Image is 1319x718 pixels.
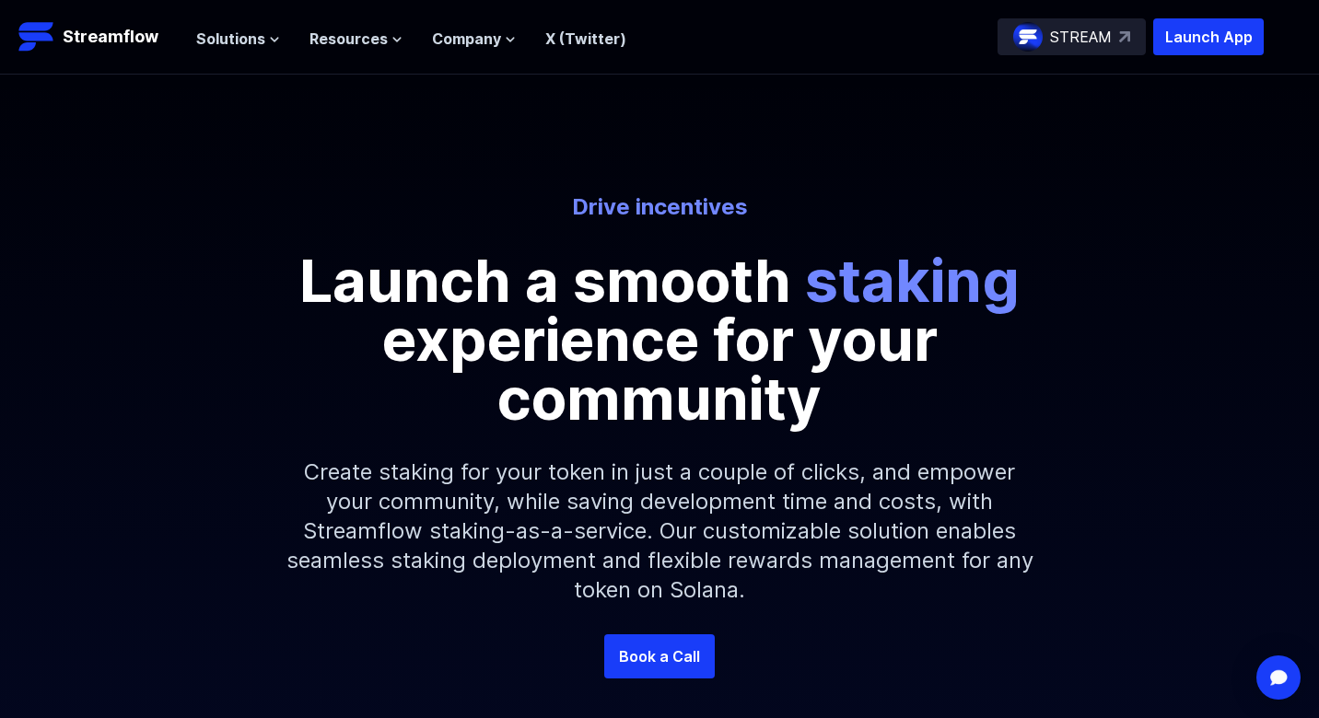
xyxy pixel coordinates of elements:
span: Company [432,28,501,50]
img: Streamflow Logo [18,18,55,55]
a: STREAM [998,18,1146,55]
p: Create staking for your token in just a couple of clicks, and empower your community, while savin... [263,428,1056,634]
p: Drive incentives [149,192,1170,222]
p: Streamflow [63,24,158,50]
img: top-right-arrow.svg [1119,31,1130,42]
span: Solutions [196,28,265,50]
span: Resources [309,28,388,50]
p: Launch a smooth experience for your community [245,251,1074,428]
span: staking [805,245,1020,316]
a: X (Twitter) [545,29,626,48]
button: Launch App [1153,18,1264,55]
div: Open Intercom Messenger [1256,655,1301,700]
p: STREAM [1050,26,1112,48]
img: streamflow-logo-circle.png [1013,22,1043,52]
a: Streamflow [18,18,178,55]
button: Company [432,28,516,50]
a: Book a Call [604,634,715,678]
button: Resources [309,28,403,50]
button: Solutions [196,28,280,50]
